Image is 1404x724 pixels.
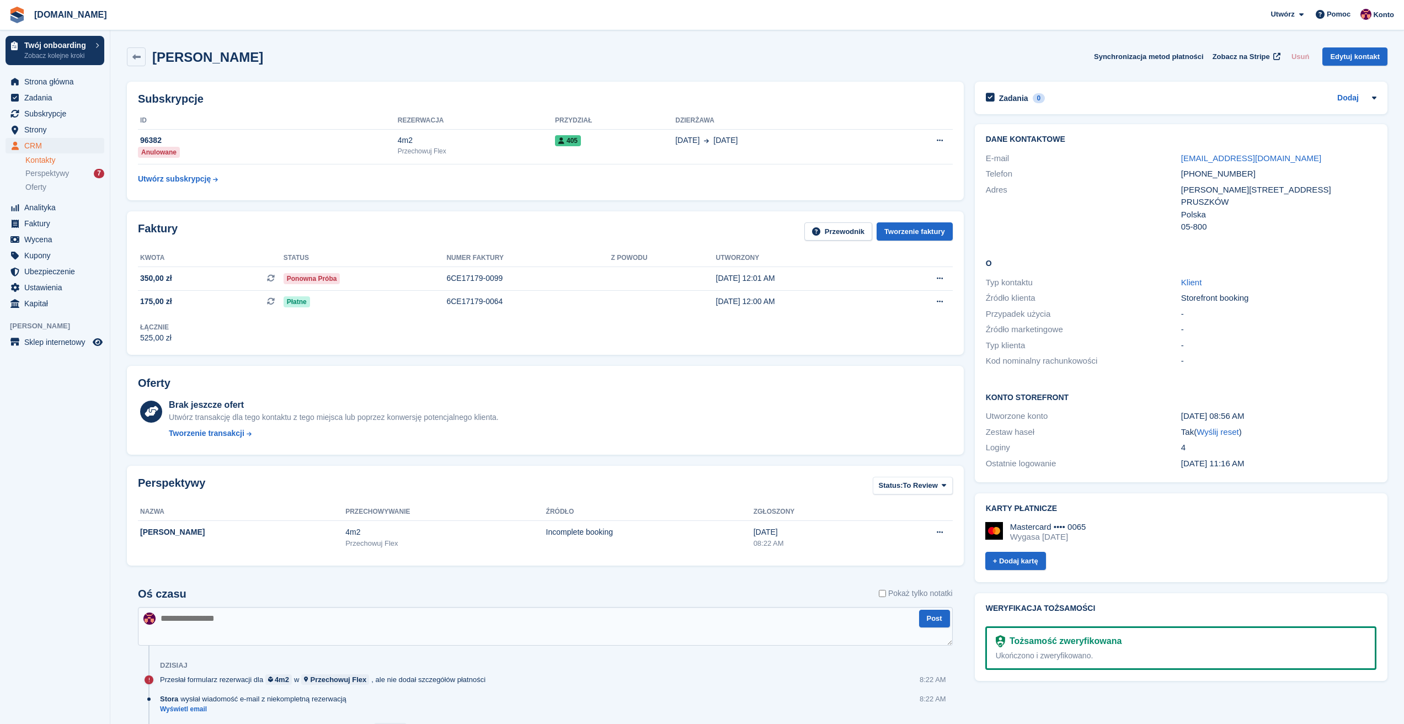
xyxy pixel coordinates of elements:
[1197,427,1239,436] a: Wyślij reset
[9,7,25,23] img: stora-icon-8386f47178a22dfd0bd8f6a31ec36ba5ce8667c1dd55bd0f319d3a0aa187defe.svg
[1337,92,1359,105] a: Dodaj
[1360,9,1371,20] img: Mateusz Kacwin
[140,332,172,344] div: 525,00 zł
[140,526,345,538] div: [PERSON_NAME]
[546,526,754,538] div: Incomplete booking
[25,182,46,193] span: Oferty
[25,182,104,193] a: Oferty
[1181,323,1376,336] div: -
[986,457,1181,470] div: Ostatnie logowanie
[6,74,104,89] a: menu
[398,135,555,146] div: 4m2
[6,200,104,215] a: menu
[1181,153,1321,163] a: [EMAIL_ADDRESS][DOMAIN_NAME]
[1094,47,1204,66] button: Synchronizacja metod płatności
[169,428,244,439] div: Tworzenie transakcji
[24,138,90,153] span: CRM
[160,694,178,704] span: Stora
[398,112,555,130] th: Rezerwacja
[999,93,1028,103] h2: Zadania
[446,273,611,284] div: 6CE17179-0099
[138,222,178,241] h2: Faktury
[446,249,611,267] th: Numer faktury
[920,674,946,685] div: 8:22 AM
[265,674,292,685] a: 4m2
[754,538,881,549] div: 08:22 AM
[1181,441,1376,454] div: 4
[986,410,1181,423] div: Utworzone konto
[920,694,946,704] div: 8:22 AM
[1181,196,1376,209] div: PRUSZKÓW
[169,398,499,412] div: Brak jeszcze ofert
[284,249,447,267] th: Status
[138,93,953,105] h2: Subskrypcje
[675,112,878,130] th: Dzierżawa
[716,273,886,284] div: [DATE] 12:01 AM
[446,296,611,307] div: 6CE17179-0064
[986,152,1181,165] div: E-mail
[6,122,104,137] a: menu
[1181,292,1376,305] div: Storefront booking
[6,90,104,105] a: menu
[284,273,340,284] span: Ponowna próba
[160,705,352,714] a: Wyświetl email
[1322,47,1387,66] a: Edytuj kontakt
[138,173,211,185] div: Utwórz subskrypcję
[713,135,738,146] span: [DATE]
[24,264,90,279] span: Ubezpieczenie
[879,588,886,599] input: Pokaż tylko notatki
[25,168,104,179] a: Perspektywy 7
[138,588,186,600] h2: Oś czasu
[25,168,69,179] span: Perspektywy
[1194,427,1242,436] span: ( )
[985,552,1046,570] a: + Dodaj kartę
[877,222,953,241] a: Tworzenie faktury
[6,248,104,263] a: menu
[879,588,953,599] label: Pokaż tylko notatki
[555,135,581,146] span: 405
[879,480,903,491] span: Status:
[1181,339,1376,352] div: -
[169,428,499,439] a: Tworzenie transakcji
[6,280,104,295] a: menu
[1208,47,1283,66] a: Zobacz na Stripe
[6,36,104,65] a: Twój onboarding Zobacz kolejne kroki
[873,477,953,495] button: Status: To Review
[140,273,172,284] span: 350,00 zł
[24,51,90,61] p: Zobacz kolejne kroki
[996,650,1366,662] div: Ukończono i zweryfikowano.
[1181,459,1245,468] time: 2025-08-15 09:16:45 UTC
[24,248,90,263] span: Kupony
[301,674,369,685] a: Przechowuj Flex
[24,106,90,121] span: Subskrypcje
[986,504,1376,513] h2: Karty płatnicze
[675,135,700,146] span: [DATE]
[754,526,881,538] div: [DATE]
[986,355,1181,368] div: Kod nominalny rachunkowości
[903,480,938,491] span: To Review
[986,135,1376,144] h2: Dane kontaktowe
[1181,355,1376,368] div: -
[986,276,1181,289] div: Typ kontaktu
[24,41,90,49] p: Twój onboarding
[30,6,111,24] a: [DOMAIN_NAME]
[138,112,398,130] th: ID
[94,169,104,178] div: 7
[1010,532,1086,542] div: Wygasa [DATE]
[138,249,284,267] th: Kwota
[716,249,886,267] th: Utworzony
[345,538,546,549] div: Przechowuj Flex
[1181,426,1376,439] div: Tak
[6,138,104,153] a: menu
[25,155,104,166] a: Kontakty
[546,503,754,521] th: Źródło
[555,112,675,130] th: Przydział
[1181,209,1376,221] div: Polska
[6,232,104,247] a: menu
[10,321,110,332] span: [PERSON_NAME]
[169,412,499,423] div: Utwórz transakcję dla tego kontaktu z tego miejsca lub poprzez konwersję potencjalnego klienta.
[152,50,263,65] h2: [PERSON_NAME]
[986,184,1181,233] div: Adres
[986,441,1181,454] div: Loginy
[1287,47,1314,66] button: Usuń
